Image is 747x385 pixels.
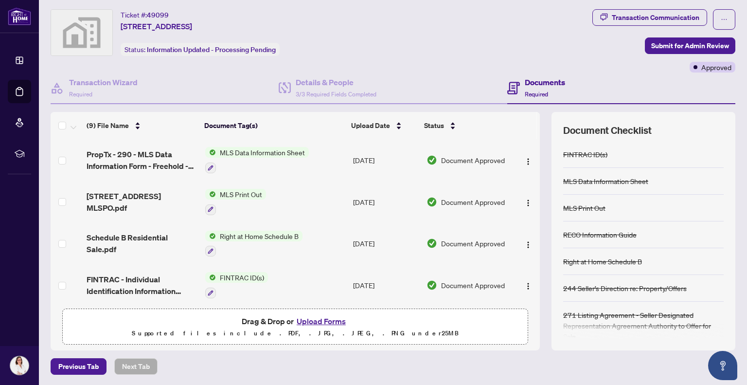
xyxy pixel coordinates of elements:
[420,112,511,139] th: Status
[525,91,548,98] span: Required
[563,283,687,293] div: 244 Seller’s Direction re: Property/Offers
[216,231,302,241] span: Right at Home Schedule B
[205,231,216,241] img: Status Icon
[563,229,637,240] div: RECO Information Guide
[563,176,648,186] div: MLS Data Information Sheet
[205,272,216,283] img: Status Icon
[69,91,92,98] span: Required
[441,280,505,291] span: Document Approved
[701,62,731,73] span: Approved
[63,309,528,345] span: Drag & Drop orUpload FormsSupported files include .PDF, .JPG, .JPEG, .PNG under25MB
[216,147,309,158] span: MLS Data Information Sheet
[83,112,200,139] th: (9) File Name
[441,155,505,165] span: Document Approved
[242,315,349,328] span: Drag & Drop or
[427,155,437,165] img: Document Status
[563,310,724,342] div: 271 Listing Agreement - Seller Designated Representation Agreement Authority to Offer for Sale
[216,272,268,283] span: FINTRAC ID(s)
[563,202,605,213] div: MLS Print Out
[205,147,216,158] img: Status Icon
[205,147,309,173] button: Status IconMLS Data Information Sheet
[721,16,728,23] span: ellipsis
[87,232,197,255] span: Schedule B Residential Sale.pdf
[563,256,642,267] div: Right at Home Schedule B
[121,43,280,56] div: Status:
[427,238,437,249] img: Document Status
[441,197,505,207] span: Document Approved
[592,9,707,26] button: Transaction Communication
[349,223,423,265] td: [DATE]
[296,91,376,98] span: 3/3 Required Fields Completed
[424,120,444,131] span: Status
[524,199,532,207] img: Logo
[427,197,437,207] img: Document Status
[520,236,536,251] button: Logo
[441,238,505,249] span: Document Approved
[87,148,197,172] span: PropTx - 290 - MLS Data Information Form - Freehold - Sale SIGNED.pdf
[347,112,420,139] th: Upload Date
[349,181,423,223] td: [DATE]
[520,152,536,168] button: Logo
[205,272,268,298] button: Status IconFINTRAC ID(s)
[87,274,197,297] span: FINTRAC - Individual Identification Information Record GR.pdf
[205,189,266,215] button: Status IconMLS Print Out
[651,38,729,54] span: Submit for Admin Review
[296,76,376,88] h4: Details & People
[524,282,532,290] img: Logo
[87,120,129,131] span: (9) File Name
[69,328,522,339] p: Supported files include .PDF, .JPG, .JPEG, .PNG under 25 MB
[351,120,390,131] span: Upload Date
[121,20,192,32] span: [STREET_ADDRESS]
[520,194,536,210] button: Logo
[524,158,532,165] img: Logo
[708,351,737,380] button: Open asap
[69,76,138,88] h4: Transaction Wizard
[147,45,276,54] span: Information Updated - Processing Pending
[205,189,216,200] img: Status Icon
[349,264,423,306] td: [DATE]
[51,10,112,55] img: svg%3e
[563,149,607,160] div: FINTRAC ID(s)
[205,231,302,257] button: Status IconRight at Home Schedule B
[294,315,349,328] button: Upload Forms
[524,241,532,249] img: Logo
[10,356,29,375] img: Profile Icon
[200,112,348,139] th: Document Tag(s)
[216,189,266,200] span: MLS Print Out
[349,139,423,181] td: [DATE]
[114,358,158,375] button: Next Tab
[427,280,437,291] img: Document Status
[520,277,536,293] button: Logo
[121,9,169,20] div: Ticket #:
[612,10,699,25] div: Transaction Communication
[58,359,99,374] span: Previous Tab
[147,11,169,19] span: 49099
[645,37,735,54] button: Submit for Admin Review
[51,358,107,375] button: Previous Tab
[525,76,565,88] h4: Documents
[87,190,197,214] span: [STREET_ADDRESS] MLSPO.pdf
[8,7,31,25] img: logo
[563,124,652,137] span: Document Checklist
